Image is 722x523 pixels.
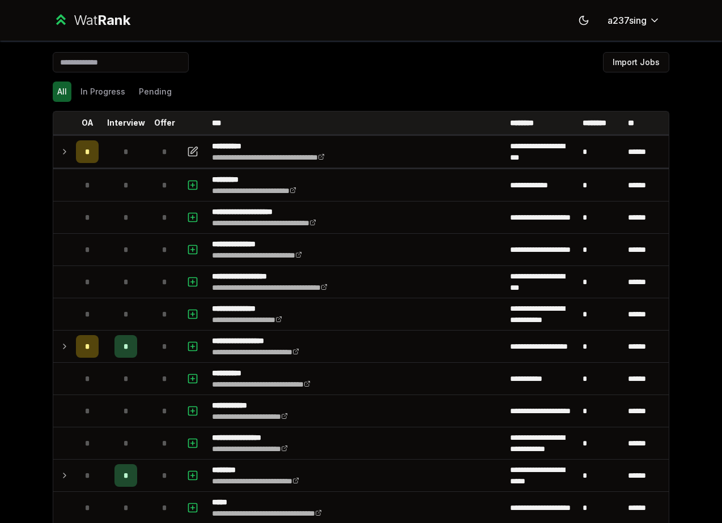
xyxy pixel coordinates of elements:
[134,82,176,102] button: Pending
[598,10,669,31] button: a237sing
[97,12,130,28] span: Rank
[82,117,94,128] p: OA
[107,117,145,128] p: Interview
[53,11,130,29] a: WatRank
[608,14,647,27] span: a237sing
[154,117,175,128] p: Offer
[76,82,130,102] button: In Progress
[603,52,669,72] button: Import Jobs
[74,11,130,29] div: Wat
[53,82,71,102] button: All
